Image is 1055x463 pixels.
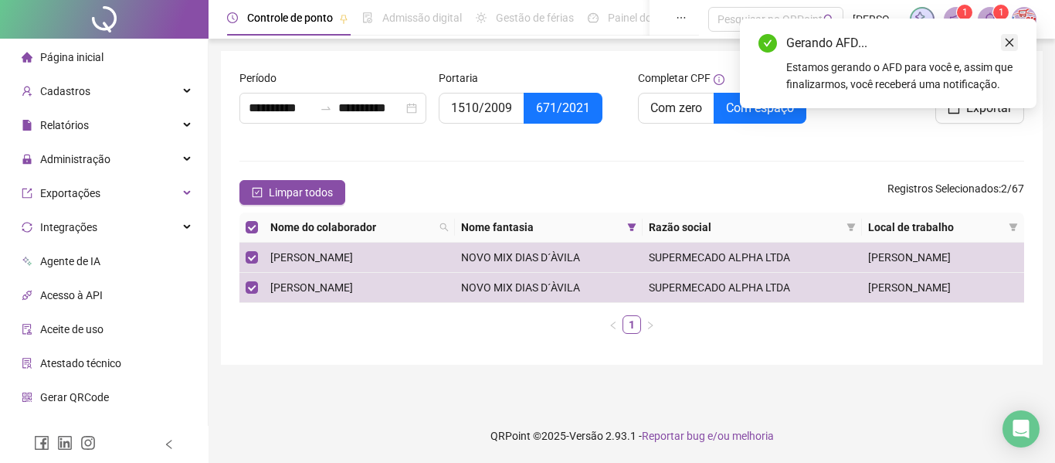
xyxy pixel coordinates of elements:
[1009,223,1018,232] span: filter
[983,12,997,26] span: bell
[439,70,478,87] span: Portaria
[1004,37,1015,48] span: close
[209,409,1055,463] footer: QRPoint © 2025 - 2.93.1 -
[1006,216,1021,239] span: filter
[862,273,1024,303] td: [PERSON_NAME]
[496,12,574,24] span: Gestão de férias
[22,222,32,233] span: sync
[22,120,32,131] span: file
[1001,34,1018,51] a: Close
[252,187,263,198] span: check-square
[22,154,32,165] span: lock
[868,219,1002,236] span: Local de trabalho
[40,119,89,131] span: Relatórios
[957,5,972,20] sup: 1
[22,290,32,301] span: api
[887,180,1024,205] span: : 2 / 67
[962,7,968,18] span: 1
[22,188,32,199] span: export
[22,358,32,369] span: solution
[609,321,618,330] span: left
[22,52,32,63] span: home
[786,59,1018,93] div: Estamos gerando o AFD para você e, assim que finalizarmos, você receberá uma notificação.
[993,5,1009,20] sup: 1
[40,255,100,267] span: Agente de IA
[461,219,621,236] span: Nome fantasia
[604,315,622,334] button: left
[999,7,1004,18] span: 1
[382,12,462,24] span: Admissão digital
[843,216,859,239] span: filter
[588,12,599,23] span: dashboard
[726,100,794,115] span: Com espaço
[823,14,835,26] span: search
[40,323,103,335] span: Aceite de uso
[247,12,333,24] span: Controle de ponto
[887,182,999,195] span: Registros Selecionados
[269,184,333,201] span: Limpar todos
[914,11,931,28] img: sparkle-icon.fc2bf0ac1784a2077858766a79e2daf3.svg
[786,34,1018,53] div: Gerando AFD...
[164,439,175,450] span: left
[627,223,636,232] span: filter
[40,85,90,97] span: Cadastros
[846,223,856,232] span: filter
[650,100,702,115] span: Com zero
[714,74,724,85] span: info-circle
[623,316,640,333] a: 1
[40,153,110,165] span: Administração
[646,321,655,330] span: right
[57,435,73,451] span: linkedin
[758,34,777,53] span: check-circle
[641,315,660,334] button: right
[239,70,276,87] span: Período
[624,216,639,239] span: filter
[862,243,1024,273] td: [PERSON_NAME]
[40,221,97,233] span: Integrações
[1013,8,1036,31] img: 30682
[34,435,49,451] span: facebook
[339,14,348,23] span: pushpin
[40,425,90,437] span: Financeiro
[641,315,660,334] li: Próxima página
[270,219,433,236] span: Nome do colaborador
[40,391,109,403] span: Gerar QRCode
[451,100,512,115] span: 1510/2009
[436,216,452,239] span: search
[320,102,332,114] span: swap-right
[569,430,603,442] span: Versão
[642,430,774,442] span: Reportar bug e/ou melhoria
[649,219,840,236] span: Razão social
[270,281,353,294] span: [PERSON_NAME]
[40,289,103,301] span: Acesso à API
[638,70,711,87] span: Completar CPF
[604,315,622,334] li: Página anterior
[949,12,963,26] span: notification
[536,100,590,115] span: 671/2021
[676,12,687,23] span: ellipsis
[239,180,345,205] button: Limpar todos
[643,243,862,273] td: SUPERMECADO ALPHA LTDA
[227,12,238,23] span: clock-circle
[80,435,96,451] span: instagram
[476,12,487,23] span: sun
[455,273,643,303] td: NOVO MIX DIAS D´ÀVILA
[455,243,643,273] td: NOVO MIX DIAS D´ÀVILA
[853,11,901,28] span: [PERSON_NAME]
[439,223,449,232] span: search
[22,324,32,335] span: audit
[40,187,100,199] span: Exportações
[320,102,332,114] span: to
[362,12,373,23] span: file-done
[22,86,32,97] span: user-add
[22,392,32,403] span: qrcode
[622,315,641,334] li: 1
[1002,410,1040,448] div: Open Intercom Messenger
[608,12,668,24] span: Painel do DP
[40,357,121,369] span: Atestado técnico
[643,273,862,303] td: SUPERMECADO ALPHA LTDA
[40,51,103,63] span: Página inicial
[270,251,353,264] span: [PERSON_NAME]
